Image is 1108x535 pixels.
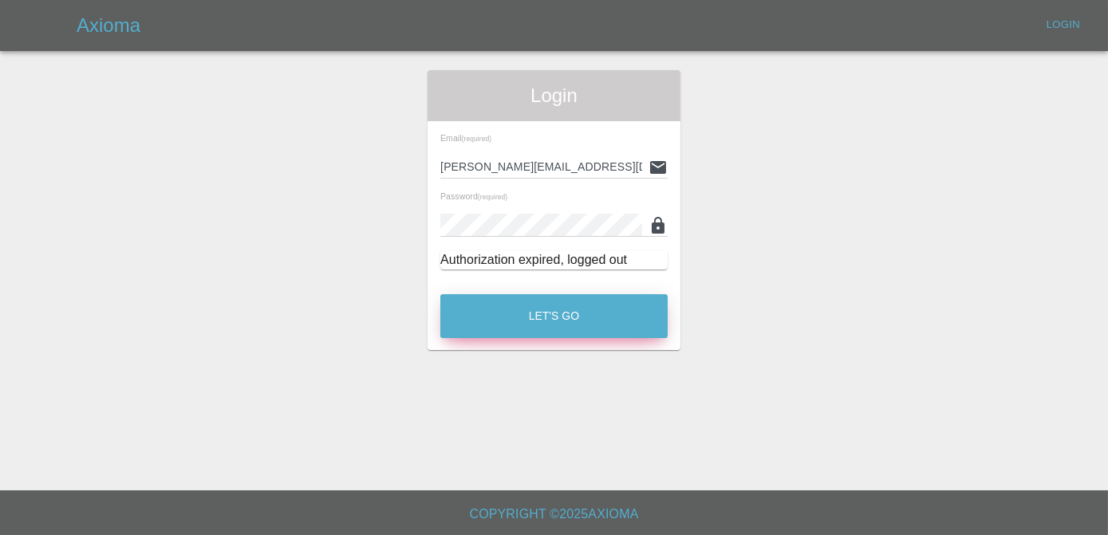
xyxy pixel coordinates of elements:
[440,133,491,143] span: Email
[440,83,668,108] span: Login
[13,503,1095,525] h6: Copyright © 2025 Axioma
[440,294,668,338] button: Let's Go
[77,13,140,38] h5: Axioma
[440,191,507,201] span: Password
[440,250,668,269] div: Authorization expired, logged out
[1038,13,1089,37] a: Login
[462,136,491,143] small: (required)
[478,194,507,201] small: (required)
